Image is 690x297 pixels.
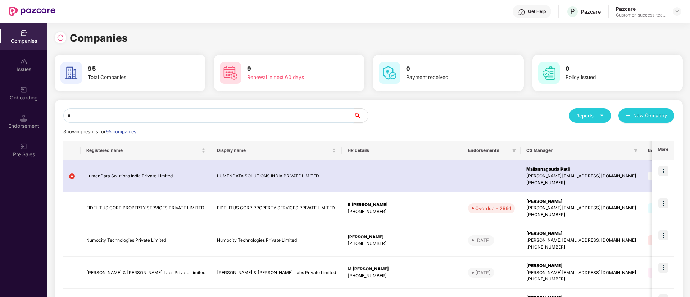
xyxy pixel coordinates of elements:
[69,173,75,179] img: svg+xml;base64,PHN2ZyB4bWxucz0iaHR0cDovL3d3dy53My5vcmcvMjAwMC9zdmciIHdpZHRoPSIxMiIgaGVpZ2h0PSIxMi...
[462,160,521,192] td: -
[348,208,457,215] div: [PHONE_NUMBER]
[633,112,667,119] span: New Company
[379,62,400,84] img: svg+xml;base64,PHN2ZyB4bWxucz0iaHR0cDovL3d3dy53My5vcmcvMjAwMC9zdmciIHdpZHRoPSI2MCIgaGVpZ2h0PSI2MC...
[616,12,666,18] div: Customer_success_team_lead
[211,141,342,160] th: Display name
[106,129,137,134] span: 95 companies.
[63,129,137,134] span: Showing results for
[526,198,636,205] div: [PERSON_NAME]
[510,146,518,155] span: filter
[634,148,638,153] span: filter
[632,146,639,155] span: filter
[526,148,631,153] span: CS Manager
[88,74,178,82] div: Total Companies
[70,30,128,46] h1: Companies
[526,276,636,283] div: [PHONE_NUMBER]
[247,64,338,74] h3: 9
[652,141,674,160] th: More
[353,108,368,123] button: search
[81,257,211,289] td: [PERSON_NAME] & [PERSON_NAME] Labs Private Limited
[576,112,604,119] div: Reports
[406,74,497,82] div: Payment received
[247,74,338,82] div: Renewal in next 60 days
[526,263,636,269] div: [PERSON_NAME]
[528,9,546,14] div: Get Help
[526,173,636,180] div: [PERSON_NAME][EMAIL_ADDRESS][DOMAIN_NAME]
[618,108,674,123] button: plusNew Company
[9,7,55,16] img: New Pazcare Logo
[475,269,491,276] div: [DATE]
[20,58,27,65] img: svg+xml;base64,PHN2ZyBpZD0iSXNzdWVzX2Rpc2FibGVkIiB4bWxucz0iaHR0cDovL3d3dy53My5vcmcvMjAwMC9zdmciIH...
[86,148,200,153] span: Registered name
[88,64,178,74] h3: 95
[658,263,668,273] img: icon
[348,273,457,279] div: [PHONE_NUMBER]
[353,113,368,119] span: search
[616,5,666,12] div: Pazcare
[526,244,636,251] div: [PHONE_NUMBER]
[566,64,656,74] h3: 0
[348,240,457,247] div: [PHONE_NUMBER]
[81,160,211,192] td: LumenData Solutions India Private Limited
[658,230,668,240] img: icon
[57,34,64,41] img: svg+xml;base64,PHN2ZyBpZD0iUmVsb2FkLTMyeDMyIiB4bWxucz0iaHR0cDovL3d3dy53My5vcmcvMjAwMC9zdmciIHdpZH...
[674,9,680,14] img: svg+xml;base64,PHN2ZyBpZD0iRHJvcGRvd24tMzJ4MzIiIHhtbG5zPSJodHRwOi8vd3d3LnczLm9yZy8yMDAwL3N2ZyIgd2...
[211,160,342,192] td: LUMENDATA SOLUTIONS INDIA PRIVATE LIMITED
[526,237,636,244] div: [PERSON_NAME][EMAIL_ADDRESS][DOMAIN_NAME]
[475,205,511,212] div: Overdue - 296d
[526,269,636,276] div: [PERSON_NAME][EMAIL_ADDRESS][DOMAIN_NAME]
[60,62,82,84] img: svg+xml;base64,PHN2ZyB4bWxucz0iaHR0cDovL3d3dy53My5vcmcvMjAwMC9zdmciIHdpZHRoPSI2MCIgaGVpZ2h0PSI2MC...
[648,203,668,213] span: GMC
[566,74,656,82] div: Policy issued
[512,148,516,153] span: filter
[20,86,27,93] img: svg+xml;base64,PHN2ZyB3aWR0aD0iMjAiIGhlaWdodD0iMjAiIHZpZXdCb3g9IjAgMCAyMCAyMCIgZmlsbD0ibm9uZSIgeG...
[475,237,491,244] div: [DATE]
[81,141,211,160] th: Registered name
[526,212,636,218] div: [PHONE_NUMBER]
[20,143,27,150] img: svg+xml;base64,PHN2ZyB3aWR0aD0iMjAiIGhlaWdodD0iMjAiIHZpZXdCb3g9IjAgMCAyMCAyMCIgZmlsbD0ibm9uZSIgeG...
[626,113,630,119] span: plus
[348,234,457,241] div: [PERSON_NAME]
[658,198,668,208] img: icon
[581,8,601,15] div: Pazcare
[648,235,666,245] span: GTL
[526,230,636,237] div: [PERSON_NAME]
[570,7,575,16] span: P
[518,9,525,16] img: svg+xml;base64,PHN2ZyBpZD0iSGVscC0zMngzMiIgeG1sbnM9Imh0dHA6Ly93d3cudzMub3JnLzIwMDAvc3ZnIiB3aWR0aD...
[526,166,636,173] div: Mallannagouda Patil
[20,29,27,37] img: svg+xml;base64,PHN2ZyBpZD0iQ29tcGFuaWVzIiB4bWxucz0iaHR0cDovL3d3dy53My5vcmcvMjAwMC9zdmciIHdpZHRoPS...
[211,257,342,289] td: [PERSON_NAME] & [PERSON_NAME] Labs Private Limited
[526,180,636,186] div: [PHONE_NUMBER]
[81,224,211,257] td: Numocity Technologies Private Limited
[211,192,342,225] td: FIDELITUS CORP PROPERTY SERVICES PRIVATE LIMITED
[217,148,331,153] span: Display name
[406,64,497,74] h3: 0
[648,268,666,278] span: GPA
[538,62,560,84] img: svg+xml;base64,PHN2ZyB4bWxucz0iaHR0cDovL3d3dy53My5vcmcvMjAwMC9zdmciIHdpZHRoPSI2MCIgaGVpZ2h0PSI2MC...
[220,62,241,84] img: svg+xml;base64,PHN2ZyB4bWxucz0iaHR0cDovL3d3dy53My5vcmcvMjAwMC9zdmciIHdpZHRoPSI2MCIgaGVpZ2h0PSI2MC...
[348,201,457,208] div: S [PERSON_NAME]
[81,192,211,225] td: FIDELITUS CORP PROPERTY SERVICES PRIVATE LIMITED
[468,148,509,153] span: Endorsements
[348,266,457,273] div: M [PERSON_NAME]
[658,166,668,176] img: icon
[599,113,604,118] span: caret-down
[342,141,462,160] th: HR details
[20,115,27,122] img: svg+xml;base64,PHN2ZyB3aWR0aD0iMTQuNSIgaGVpZ2h0PSIxNC41IiB2aWV3Qm94PSIwIDAgMTYgMTYiIGZpbGw9Im5vbm...
[211,224,342,257] td: Numocity Technologies Private Limited
[526,205,636,212] div: [PERSON_NAME][EMAIL_ADDRESS][DOMAIN_NAME]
